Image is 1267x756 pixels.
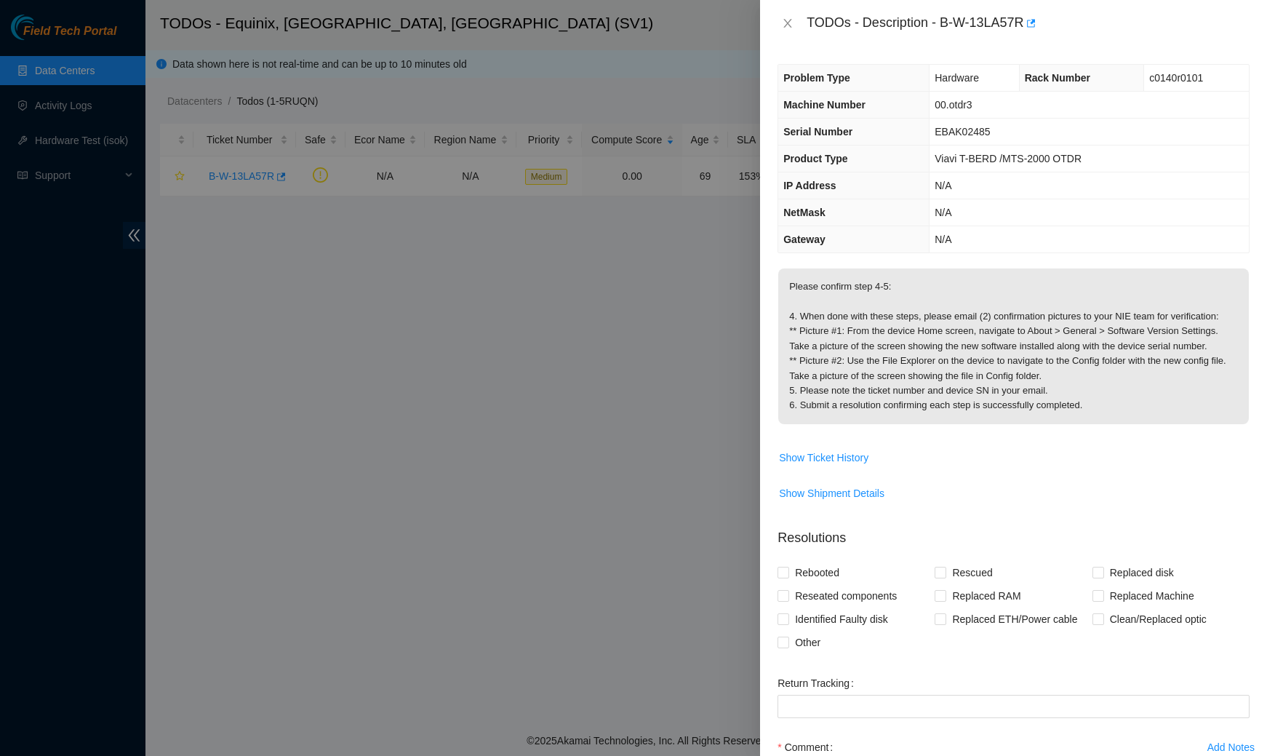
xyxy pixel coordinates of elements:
[807,12,1250,35] div: TODOs - Description - B-W-13LA57R
[778,268,1249,424] p: Please confirm step 4-5: 4. When done with these steps, please email (2) confirmation pictures to...
[783,180,836,191] span: IP Address
[778,672,860,695] label: Return Tracking
[935,234,951,245] span: N/A
[783,99,866,111] span: Machine Number
[783,72,850,84] span: Problem Type
[783,153,847,164] span: Product Type
[1104,561,1180,584] span: Replaced disk
[935,180,951,191] span: N/A
[946,561,998,584] span: Rescued
[789,584,903,608] span: Reseated components
[935,126,990,138] span: EBAK02485
[789,561,845,584] span: Rebooted
[778,517,1250,548] p: Resolutions
[789,608,894,631] span: Identified Faulty disk
[1104,584,1200,608] span: Replaced Machine
[789,631,826,654] span: Other
[783,234,826,245] span: Gateway
[779,485,884,501] span: Show Shipment Details
[1104,608,1212,631] span: Clean/Replaced optic
[1025,72,1090,84] span: Rack Number
[783,207,826,218] span: NetMask
[1149,72,1203,84] span: c0140r0101
[946,608,1083,631] span: Replaced ETH/Power cable
[778,695,1250,718] input: Return Tracking
[782,17,794,29] span: close
[783,126,852,138] span: Serial Number
[935,99,972,111] span: 00.otdr3
[935,207,951,218] span: N/A
[935,153,1082,164] span: Viavi T-BERD /MTS-2000 OTDR
[935,72,979,84] span: Hardware
[778,446,869,469] button: Show Ticket History
[1207,742,1255,752] div: Add Notes
[778,17,798,31] button: Close
[779,450,868,466] span: Show Ticket History
[946,584,1026,608] span: Replaced RAM
[778,482,885,505] button: Show Shipment Details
